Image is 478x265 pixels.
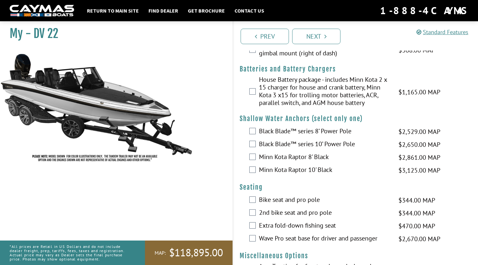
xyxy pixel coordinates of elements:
div: 1-888-4CAYMAS [380,4,468,18]
span: $2,650.00 MAP [398,140,440,149]
label: House Battery package - includes Minn Kota 2 x 15 charger for house and crank battery, Minn Kota ... [259,76,390,108]
ul: Pagination [239,28,478,44]
span: $1,165.00 MAP [398,87,440,97]
span: $2,529.00 MAP [398,127,440,137]
label: Bike seat and pro pole [259,196,390,205]
span: MAP: [155,250,166,256]
a: Return to main site [84,6,142,15]
span: $118,895.00 [169,246,223,260]
h4: Batteries and Battery Chargers [240,65,472,73]
label: Minn Kota Raptor 10' Black [259,166,390,175]
h1: My - DV 22 [10,26,216,41]
a: Next [292,29,340,44]
a: MAP:$118,895.00 [145,241,233,265]
h4: Miscellaneous Options [240,252,472,260]
label: Black Blade™ series 8’ Power Pole [259,127,390,137]
label: 2nd bike seat and pro pole [259,209,390,218]
a: Find Dealer [145,6,181,15]
img: white-logo-c9c8dbefe5ff5ceceb0f0178aa75bf4bb51f6bca0971e226c86eb53dfe498488.png [10,5,74,17]
h4: Shallow Water Anchors (select only one) [240,115,472,123]
span: $2,861.00 MAP [398,153,440,162]
span: $344.00 MAP [398,208,435,218]
a: Get Brochure [185,6,228,15]
label: Minn Kota Raptor 8' Black [259,153,390,162]
span: $344.00 MAP [398,195,435,205]
label: Wave Pro seat base for driver and passenger [259,234,390,244]
h4: Seating [240,183,472,191]
label: Extra fold-down fishing seat [259,222,390,231]
label: Black Blade™ series 10’ Power Pole [259,140,390,149]
a: Contact Us [231,6,267,15]
span: $470.00 MAP [398,221,435,231]
a: Standard Features [416,28,468,36]
span: $2,670.00 MAP [398,234,440,244]
p: *All prices are Retail in US Dollars and do not include dealer freight, prep, tariffs, fees, taxe... [10,241,130,265]
span: $3,125.00 MAP [398,166,440,175]
a: Prev [241,29,289,44]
